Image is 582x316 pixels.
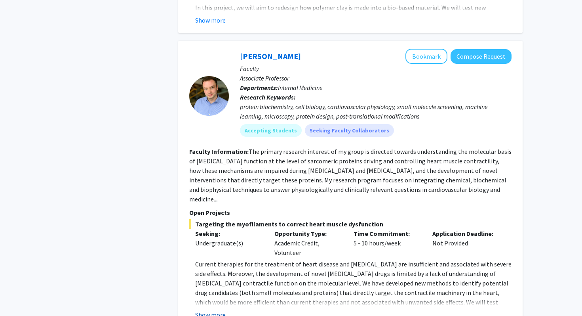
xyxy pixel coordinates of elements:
p: Application Deadline: [432,229,500,238]
p: Seeking: [195,229,262,238]
span: Targeting the myofilaments to correct heart muscle dysfunction [189,219,512,229]
p: Associate Professor [240,73,512,83]
div: Undergraduate(s) [195,238,262,248]
div: protein biochemistry, cell biology, cardiovascular physiology, small molecule screening, machine ... [240,102,512,121]
b: Research Keywords: [240,93,296,101]
mat-chip: Accepting Students [240,124,302,137]
mat-chip: Seeking Faculty Collaborators [305,124,394,137]
div: Academic Credit, Volunteer [268,229,348,257]
div: 5 - 10 hours/week [348,229,427,257]
a: [PERSON_NAME] [240,51,301,61]
button: Show more [195,15,226,25]
button: Compose Request to Thomas Kampourakis [451,49,512,64]
fg-read-more: The primary research interest of my group is directed towards understanding the molecular basis o... [189,147,512,203]
b: Departments: [240,84,278,92]
p: In this project, we will aim to redesign how polymer clay is made into a bio-based material. We w... [195,3,512,41]
b: Faculty Information: [189,147,249,155]
div: Not Provided [426,229,506,257]
span: Internal Medicine [278,84,323,92]
p: Time Commitment: [354,229,421,238]
iframe: Chat [6,280,34,310]
p: Faculty [240,64,512,73]
button: Add Thomas Kampourakis to Bookmarks [405,49,447,64]
p: Open Projects [189,208,512,217]
p: Opportunity Type: [274,229,342,238]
